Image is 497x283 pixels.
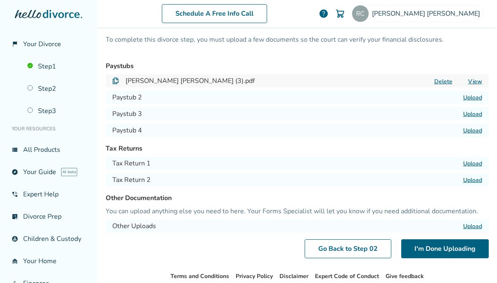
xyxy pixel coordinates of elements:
li: Your Resources [7,120,90,137]
h4: Tax Return 1 [112,158,151,168]
p: You can upload anything else you need to here. Your Forms Specialist will let you know if you nee... [106,206,489,216]
h4: [PERSON_NAME] [PERSON_NAME] (3).pdf [125,76,255,86]
h4: Paystub 2 [112,92,142,102]
a: account_childChildren & Custody [7,229,90,248]
a: View [468,78,482,85]
span: account_child [12,236,18,242]
a: flag_2Your Divorce [7,35,90,54]
span: phone_in_talk [12,191,18,198]
a: Privacy Policy [236,272,273,280]
a: list_alt_checkDivorce Prep [7,207,90,226]
label: Upload [463,110,482,118]
h4: Tax Return 2 [112,175,151,185]
li: Disclaimer [279,271,308,281]
button: I'm Done Uploading [401,239,489,258]
span: AI beta [61,168,77,176]
span: explore [12,169,18,175]
h4: Paystub 4 [112,125,142,135]
a: Step1 [22,57,90,76]
h4: Paystub 3 [112,109,142,119]
a: Expert Code of Conduct [315,272,379,280]
p: To complete this divorce step, you must upload a few documents so the court can verify your finan... [106,35,489,54]
a: Step2 [22,79,90,98]
label: Upload [463,176,482,184]
a: Terms and Conditions [170,272,229,280]
iframe: Chat Widget [456,243,497,283]
img: rubiebegonia@gmail.com [352,5,369,22]
a: exploreYour GuideAI beta [7,163,90,182]
label: Upload [463,127,482,134]
span: flag_2 [12,41,18,47]
li: Give feedback [386,271,424,281]
a: help [319,9,329,19]
label: Upload [463,160,482,167]
label: Upload [463,222,482,230]
a: Step3 [22,101,90,120]
a: Schedule A Free Info Call [162,4,267,23]
span: garage_home [12,258,18,264]
label: Upload [463,94,482,101]
button: Delete [432,77,455,86]
a: Go Back to Step 02 [305,239,391,258]
h3: Other Documentation [106,193,489,203]
h4: Other Uploads [112,221,156,231]
h3: Paystubs [106,61,489,71]
span: [PERSON_NAME] [PERSON_NAME] [372,9,483,18]
span: view_list [12,146,18,153]
span: list_alt_check [12,213,18,220]
a: phone_in_talkExpert Help [7,185,90,204]
img: Cart [335,9,345,19]
a: garage_homeYour Home [7,252,90,271]
a: view_listAll Products [7,140,90,159]
h3: Tax Returns [106,144,489,153]
img: Document [112,78,119,84]
span: Your Divorce [23,40,61,49]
